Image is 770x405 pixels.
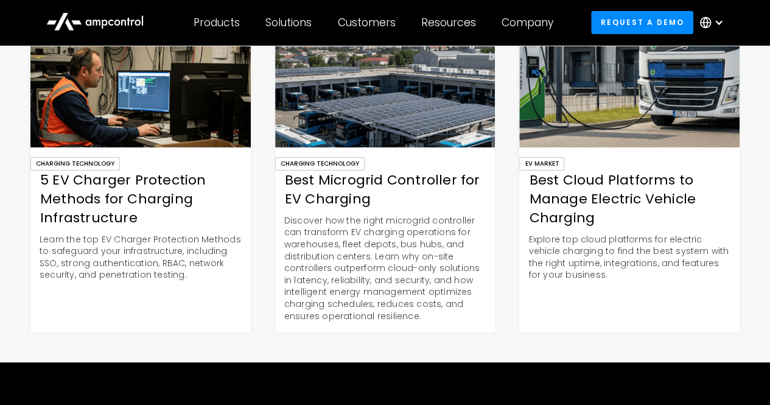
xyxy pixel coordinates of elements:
div: Company [502,16,553,29]
img: Best Cloud Platforms to Manage Electric Vehicle Charging [519,46,740,147]
div: Customers [338,16,396,29]
div: Resources [421,16,476,29]
div: Best Cloud Platforms to Manage Electric Vehicle Charging [519,171,740,227]
p: Explore top cloud platforms for electric vehicle charging to find the best system with the right ... [519,234,740,281]
div: Best Microgrid Controller for EV Charging [275,171,495,209]
div: Charging Technology [30,157,120,171]
div: Solutions [265,16,312,29]
div: 5 EV Charger Protection Methods for Charging Infrastructure [30,171,251,227]
img: 5 EV Charger Protection Methods for Charging Infrastructure [30,46,251,147]
a: Request a demo [591,11,693,33]
p: Learn the top EV Charger Protection Methods to safeguard your infrastructure, including SSO, stro... [30,234,251,281]
div: EV Market [519,157,564,171]
div: Charging Technology [275,157,365,171]
a: EV MarketBest Cloud Platforms to Manage Electric Vehicle ChargingExplore top cloud platforms for ... [519,46,740,332]
a: Charging TechnologyBest Microgrid Controller for EV ChargingDiscover how the right microgrid cont... [275,46,495,332]
img: Best Microgrid Controller for EV Charging [275,46,495,147]
a: Charging Technology5 EV Charger Protection Methods for Charging InfrastructureLearn the top EV Ch... [30,46,251,332]
div: Products [194,16,240,29]
p: Discover how the right microgrid controller can transform EV charging operations for warehouses, ... [275,215,495,322]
